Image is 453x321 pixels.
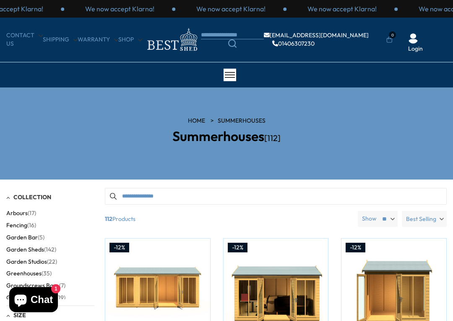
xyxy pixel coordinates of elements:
span: Arbours [6,210,28,217]
a: HOME [188,117,205,125]
div: -12% [228,243,247,253]
div: -12% [109,243,129,253]
span: (17) [28,210,36,217]
div: 3 / 3 [175,4,286,13]
span: Groundscrews Base [6,282,59,289]
p: We now accept Klarna! [196,4,266,13]
span: Garden Bar [6,234,38,241]
a: Search [201,39,264,48]
span: Collection [13,193,51,201]
img: User Icon [408,33,418,44]
button: Fencing (16) [6,219,36,231]
span: Garden Sheds [6,246,44,253]
input: Search products [105,188,447,205]
span: (35) [42,270,52,277]
span: 0 [389,31,396,39]
inbox-online-store-chat: Shopify online store chat [7,287,60,314]
div: -12% [346,243,365,253]
span: [112] [264,133,281,143]
a: CONTACT US [6,31,43,48]
label: Show [362,215,377,223]
span: (22) [47,258,57,265]
span: Greenhouses [6,270,42,277]
p: We now accept Klarna! [307,4,377,13]
a: Warranty [78,36,118,44]
img: logo [142,26,201,53]
span: Fencing [6,222,27,229]
span: (19) [57,294,65,301]
b: 112 [105,211,112,227]
button: Garden Bar (5) [6,231,44,244]
span: (5) [38,234,44,241]
span: Garden Studios [6,258,47,265]
label: Best Selling [402,211,447,227]
button: Arbours (17) [6,207,36,219]
h2: Summerhouses [120,129,333,144]
span: Size [13,311,26,319]
a: 0 [386,36,393,44]
span: Products [102,211,354,227]
span: Groundspikes Base [6,294,57,301]
a: Login [408,45,423,53]
button: Groundspikes Base (19) [6,292,65,304]
span: (7) [59,282,65,289]
button: Greenhouses (35) [6,267,52,280]
a: Shop [118,36,142,44]
a: Summerhouses [218,117,266,125]
div: 2 / 3 [64,4,175,13]
button: Garden Sheds (142) [6,244,56,256]
a: Shipping [43,36,78,44]
span: (142) [44,246,56,253]
div: 1 / 3 [286,4,398,13]
button: Groundscrews Base (7) [6,280,65,292]
span: Best Selling [406,211,436,227]
button: Garden Studios (22) [6,256,57,268]
span: (16) [27,222,36,229]
a: [EMAIL_ADDRESS][DOMAIN_NAME] [264,32,369,38]
a: 01406307230 [272,41,315,46]
p: We now accept Klarna! [85,4,154,13]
